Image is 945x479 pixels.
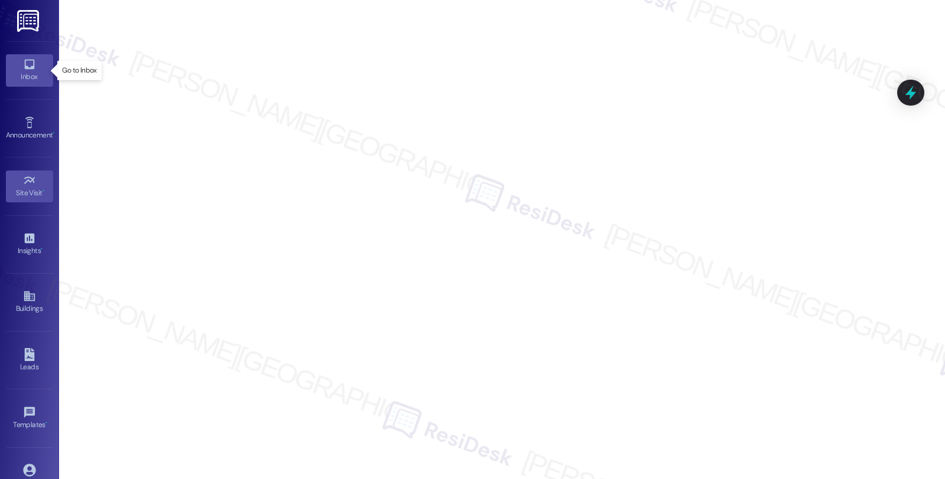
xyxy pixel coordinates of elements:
[6,228,53,260] a: Insights •
[17,10,41,32] img: ResiDesk Logo
[6,170,53,202] a: Site Visit •
[45,419,47,427] span: •
[41,245,43,253] span: •
[6,286,53,318] a: Buildings
[62,65,96,76] p: Go to Inbox
[53,129,54,137] span: •
[6,402,53,434] a: Templates •
[6,345,53,376] a: Leads
[6,54,53,86] a: Inbox
[43,187,44,195] span: •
